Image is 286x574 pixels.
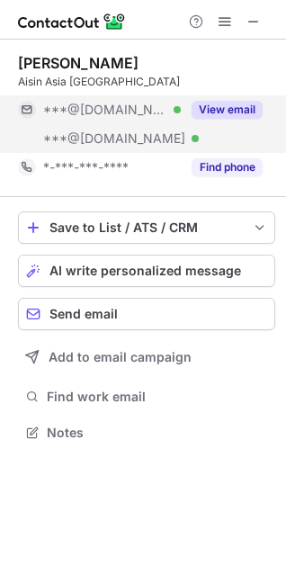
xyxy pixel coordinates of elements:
[49,220,244,235] div: Save to List / ATS / CRM
[49,307,118,321] span: Send email
[43,102,167,118] span: ***@[DOMAIN_NAME]
[47,425,268,441] span: Notes
[47,389,268,405] span: Find work email
[49,264,241,278] span: AI write personalized message
[192,101,263,119] button: Reveal Button
[18,384,275,409] button: Find work email
[18,255,275,287] button: AI write personalized message
[18,11,126,32] img: ContactOut v5.3.10
[18,420,275,445] button: Notes
[18,211,275,244] button: save-profile-one-click
[18,74,275,90] div: Aisin Asia [GEOGRAPHIC_DATA]
[49,350,192,364] span: Add to email campaign
[43,130,185,147] span: ***@[DOMAIN_NAME]
[192,158,263,176] button: Reveal Button
[18,298,275,330] button: Send email
[18,54,139,72] div: [PERSON_NAME]
[18,341,275,373] button: Add to email campaign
